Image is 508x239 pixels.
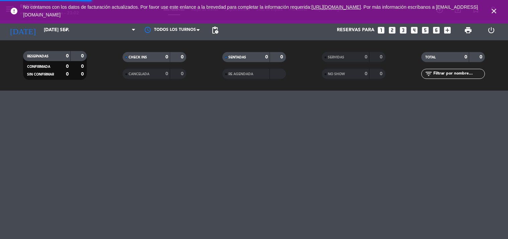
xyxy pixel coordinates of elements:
[487,26,495,34] i: power_settings_new
[388,26,396,35] i: looks_two
[265,55,268,59] strong: 0
[27,65,50,68] span: CONFIRMADA
[10,7,18,15] i: error
[81,72,85,77] strong: 0
[181,55,185,59] strong: 0
[337,28,374,33] span: Reservas para
[311,4,361,10] a: [URL][DOMAIN_NAME]
[23,4,478,17] span: No contamos con los datos de facturación actualizados. Por favor use este enlance a la brevedad p...
[165,71,168,76] strong: 0
[5,23,41,38] i: [DATE]
[66,72,69,77] strong: 0
[380,55,384,59] strong: 0
[181,71,185,76] strong: 0
[425,70,433,78] i: filter_list
[443,26,452,35] i: add_box
[399,26,408,35] i: looks_3
[27,73,54,76] span: SIN CONFIRMAR
[129,56,147,59] span: CHECK INS
[165,55,168,59] strong: 0
[425,56,436,59] span: TOTAL
[66,64,69,69] strong: 0
[280,55,284,59] strong: 0
[490,7,498,15] i: close
[480,20,503,40] div: LOG OUT
[211,26,219,34] span: pending_actions
[81,54,85,58] strong: 0
[129,73,149,76] span: CANCELADA
[81,64,85,69] strong: 0
[464,55,467,59] strong: 0
[432,26,441,35] i: looks_6
[464,26,472,34] span: print
[365,71,367,76] strong: 0
[27,55,49,58] span: RESERVADAS
[328,56,344,59] span: SERVIDAS
[228,73,253,76] span: RE AGENDADA
[23,4,478,17] a: . Por más información escríbanos a [EMAIL_ADDRESS][DOMAIN_NAME]
[62,26,70,34] i: arrow_drop_down
[410,26,419,35] i: looks_4
[66,54,69,58] strong: 0
[380,71,384,76] strong: 0
[433,70,485,78] input: Filtrar por nombre...
[377,26,385,35] i: looks_one
[228,56,246,59] span: SENTADAS
[328,73,345,76] span: NO SHOW
[421,26,430,35] i: looks_5
[365,55,367,59] strong: 0
[480,55,484,59] strong: 0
